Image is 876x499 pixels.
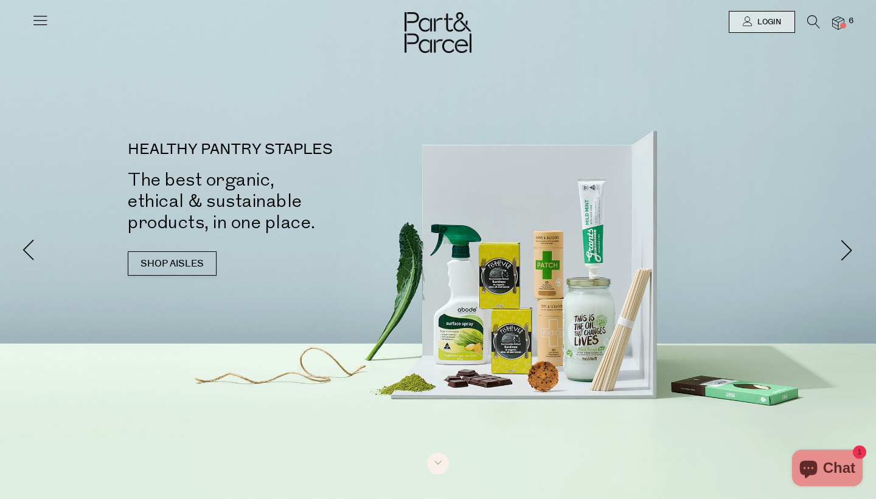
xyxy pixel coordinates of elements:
span: 6 [846,16,857,27]
span: Login [754,17,781,27]
a: 6 [832,16,844,29]
p: HEALTHY PANTRY STAPLES [128,142,456,157]
img: Part&Parcel [405,12,471,53]
a: Login [729,11,795,33]
a: SHOP AISLES [128,251,217,276]
inbox-online-store-chat: Shopify online store chat [788,450,866,489]
h2: The best organic, ethical & sustainable products, in one place. [128,169,456,233]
